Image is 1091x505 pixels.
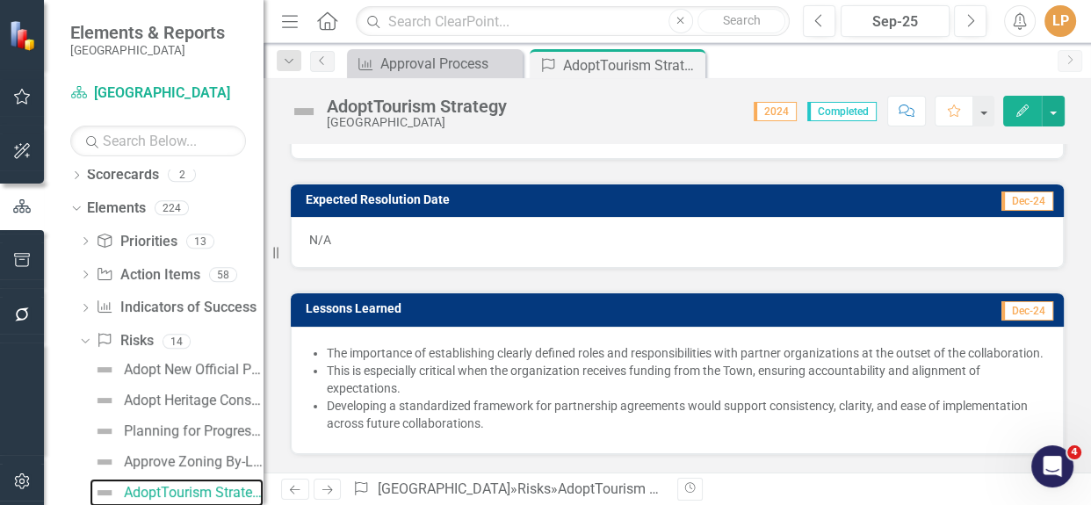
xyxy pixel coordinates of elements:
div: AdoptTourism Strategy [327,97,507,116]
small: [GEOGRAPHIC_DATA] [70,43,225,57]
a: Approve Zoning By-Law [90,448,264,476]
span: Elements & Reports [70,22,225,43]
span: Dec-24 [1001,301,1053,321]
img: Not Defined [94,482,115,503]
div: » » [352,480,663,500]
div: AdoptTourism Strategy [124,485,264,501]
a: [GEOGRAPHIC_DATA] [70,83,246,104]
span: 2024 [754,102,797,121]
iframe: Intercom live chat [1031,445,1073,487]
div: v 4.0.25 [49,28,86,42]
img: Not Defined [94,421,115,442]
a: Elements [87,198,146,219]
a: Indicators of Success [96,298,256,318]
a: [GEOGRAPHIC_DATA] [378,480,510,497]
span: Search [722,13,760,27]
div: 224 [155,201,189,216]
button: LP [1044,5,1076,37]
button: Sep-25 [841,5,950,37]
div: [GEOGRAPHIC_DATA] [327,116,507,129]
p: The importance of establishing clearly defined roles and responsibilities with partner organizati... [327,344,1045,362]
button: Search [697,9,785,33]
img: Not Defined [290,97,318,126]
div: AdoptTourism Strategy [558,480,701,497]
div: Adopt Heritage Conservation District Expansion Plan [124,393,264,408]
img: Not Defined [94,451,115,473]
a: Priorities [96,232,177,252]
img: website_grey.svg [28,46,42,60]
p: This is especially critical when the organization receives funding from the Town, ensuring accoun... [327,362,1045,397]
h3: Expected Resolution Date [306,193,852,206]
input: Search ClearPoint... [356,6,790,37]
div: Approve Zoning By-Law [124,454,264,470]
img: ClearPoint Strategy [8,19,40,52]
a: Approval Process [351,53,518,75]
div: AdoptTourism Strategy [563,54,701,76]
div: Approval Process [380,53,518,75]
a: Adopt New Official Plan [90,356,264,384]
img: Not Defined [94,390,115,411]
img: tab_domain_overview_orange.svg [47,102,61,116]
div: Planning for Progress: Adopt development guidelines and supporting documentation [124,423,264,439]
span: 4 [1067,445,1081,459]
a: Risks [96,331,153,351]
div: Domain: [DOMAIN_NAME] [46,46,193,60]
div: Adopt New Official Plan [124,362,264,378]
img: Not Defined [94,359,115,380]
span: Dec-24 [1001,191,1053,211]
p: Developing a standardized framework for partnership agreements would support consistency, clarity... [327,397,1045,432]
a: Scorecards [87,165,159,185]
span: Completed [807,102,877,121]
input: Search Below... [70,126,246,156]
a: Risks [517,480,551,497]
div: Keywords by Traffic [194,104,296,115]
h3: Lessons Learned [306,302,786,315]
a: Adopt Heritage Conservation District Expansion Plan [90,386,264,415]
a: Action Items [96,265,199,285]
div: 13 [186,234,214,249]
div: 14 [163,334,191,349]
img: tab_keywords_by_traffic_grey.svg [175,102,189,116]
a: Planning for Progress: Adopt development guidelines and supporting documentation [90,417,264,445]
div: 58 [209,267,237,282]
div: 2 [168,168,196,183]
div: N/A [291,217,1064,268]
div: Domain Overview [67,104,157,115]
img: logo_orange.svg [28,28,42,42]
div: Sep-25 [847,11,943,32]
